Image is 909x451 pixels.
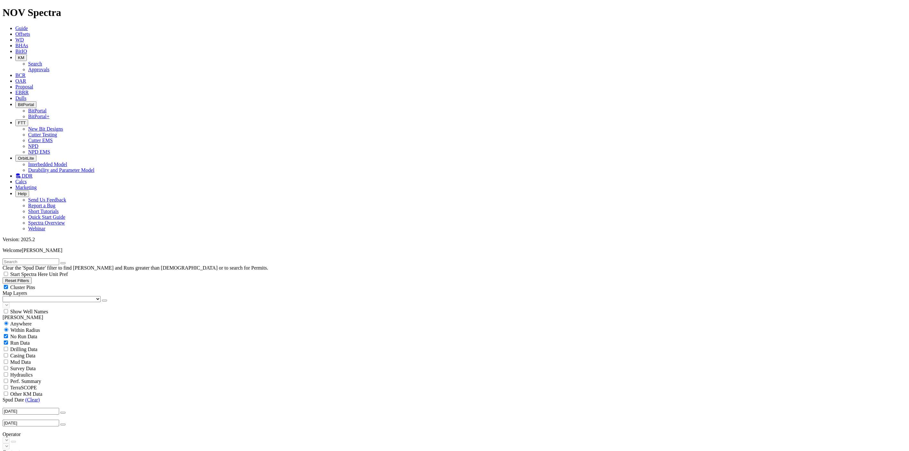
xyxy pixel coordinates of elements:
[10,366,36,371] span: Survey Data
[15,101,36,108] button: BitPortal
[3,408,59,415] input: After
[15,155,36,162] button: OrbitLite
[22,173,33,179] span: DDR
[28,61,42,66] a: Search
[10,372,33,378] span: Hydraulics
[28,132,57,137] a: Cutter Testing
[28,149,50,155] a: NPD EMS
[15,185,37,190] a: Marketing
[3,248,906,253] p: Welcome
[22,248,62,253] span: [PERSON_NAME]
[25,397,40,402] a: (Clear)
[49,271,68,277] span: Unit Pref
[15,179,27,184] a: Calcs
[10,353,35,358] span: Casing Data
[28,67,50,72] a: Approvals
[15,190,29,197] button: Help
[28,226,45,231] a: Webinar
[28,143,38,149] a: NPD
[4,272,8,276] input: Start Spectra Here
[28,167,95,173] a: Durability and Parameter Model
[10,321,32,326] span: Anywhere
[15,84,33,89] a: Proposal
[10,309,48,314] span: Show Well Names
[15,78,26,84] a: OAR
[10,271,48,277] span: Start Spectra Here
[28,214,65,220] a: Quick Start Guide
[3,7,906,19] h1: NOV Spectra
[28,209,59,214] a: Short Tutorials
[10,340,30,346] span: Run Data
[11,327,40,333] span: Within Radius
[15,119,28,126] button: FTT
[3,384,906,391] filter-controls-checkbox: TerraSCOPE Data
[10,359,31,365] span: Mud Data
[3,258,59,265] input: Search
[3,397,24,402] span: Spud Date
[28,138,53,143] a: Cutter EMS
[28,203,55,208] a: Report a Bug
[10,391,42,397] span: Other KM Data
[10,385,37,390] span: TerraSCOPE
[3,432,21,437] span: Operator
[10,347,37,352] span: Drilling Data
[3,277,32,284] button: Reset Filters
[3,371,906,378] filter-controls-checkbox: Hydraulics Analysis
[15,54,27,61] button: KM
[28,162,67,167] a: Interbedded Model
[15,37,24,42] a: WD
[15,96,27,101] a: Dulls
[3,315,906,320] div: [PERSON_NAME]
[15,49,27,54] a: BitIQ
[15,31,30,37] a: Offsets
[18,55,24,60] span: KM
[10,334,37,339] span: No Run Data
[28,114,50,119] a: BitPortal+
[10,285,35,290] span: Cluster Pins
[3,265,268,271] span: Clear the 'Spud Date' filter to find [PERSON_NAME] and Runs greater than [DEMOGRAPHIC_DATA] or to...
[15,26,28,31] a: Guide
[28,220,65,225] a: Spectra Overview
[3,391,906,397] filter-controls-checkbox: TerraSCOPE Data
[3,378,906,384] filter-controls-checkbox: Performance Summary
[3,420,59,426] input: Before
[18,120,26,125] span: FTT
[18,156,34,161] span: OrbitLite
[28,197,66,203] a: Send Us Feedback
[10,378,41,384] span: Perf. Summary
[18,102,34,107] span: BitPortal
[28,108,47,113] a: BitPortal
[15,90,29,95] a: EBRR
[15,43,28,48] a: BHAs
[3,237,906,242] div: Version: 2025.2
[3,290,27,296] span: Map Layers
[15,173,33,179] a: DDR
[15,73,26,78] a: BCR
[28,126,63,132] a: New Bit Designs
[18,191,27,196] span: Help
